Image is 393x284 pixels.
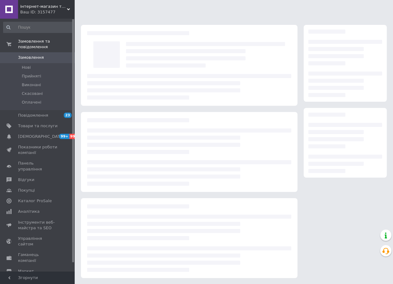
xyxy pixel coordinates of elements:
[69,134,80,139] span: 99+
[64,113,72,118] span: 23
[18,198,52,204] span: Каталог ProSale
[18,236,58,247] span: Управління сайтом
[18,113,48,118] span: Повідомлення
[59,134,69,139] span: 99+
[22,100,41,105] span: Оплачені
[22,65,31,70] span: Нові
[18,268,34,274] span: Маркет
[3,22,73,33] input: Пошук
[18,252,58,263] span: Гаманець компанії
[18,134,64,139] span: [DEMOGRAPHIC_DATA]
[18,220,58,231] span: Інструменти веб-майстра та SEO
[18,188,35,193] span: Покупці
[18,39,75,50] span: Замовлення та повідомлення
[20,9,75,15] div: Ваш ID: 3157477
[18,55,44,60] span: Замовлення
[22,82,41,88] span: Виконані
[18,161,58,172] span: Панель управління
[20,4,67,9] span: інтернет-магазин товарів для краси та здоров'я
[18,144,58,156] span: Показники роботи компанії
[18,177,34,183] span: Відгуки
[18,123,58,129] span: Товари та послуги
[22,91,43,96] span: Скасовані
[22,73,41,79] span: Прийняті
[18,209,40,214] span: Аналітика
